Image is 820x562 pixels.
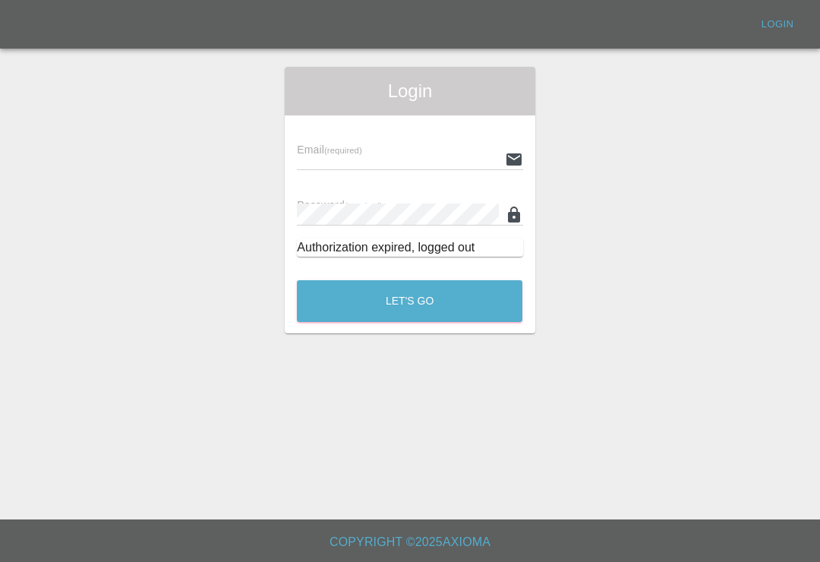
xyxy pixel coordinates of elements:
span: Password [297,199,382,211]
span: Email [297,144,361,156]
h6: Copyright © 2025 Axioma [12,532,808,553]
div: Authorization expired, logged out [297,238,522,257]
small: (required) [345,201,383,210]
button: Let's Go [297,280,522,322]
a: Login [753,13,802,36]
span: Login [297,79,522,103]
small: (required) [324,146,362,155]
